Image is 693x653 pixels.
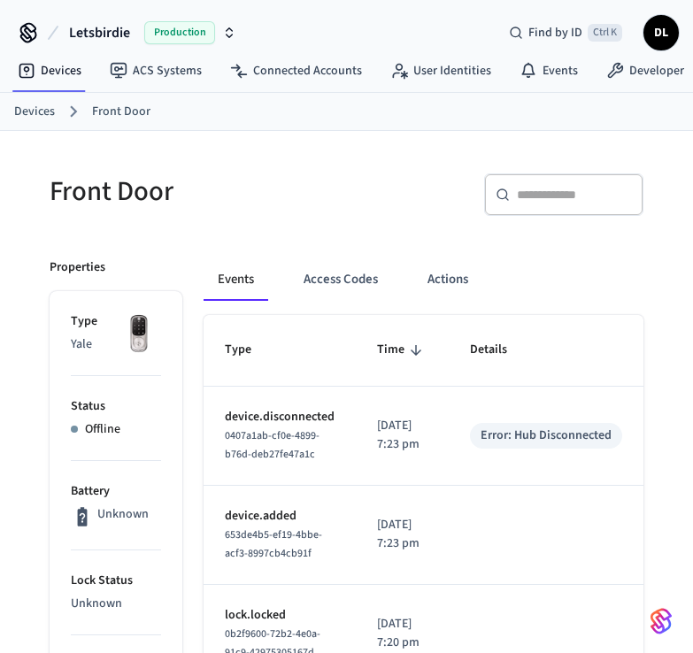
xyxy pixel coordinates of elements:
[4,55,96,87] a: Devices
[225,336,274,364] span: Type
[71,572,161,590] p: Lock Status
[377,417,427,454] p: [DATE] 7:23 pm
[225,527,322,561] span: 653de4b5-ef19-4bbe-acf3-8997cb4cb91f
[413,258,482,301] button: Actions
[645,17,677,49] span: DL
[643,15,679,50] button: DL
[96,55,216,87] a: ACS Systems
[225,606,335,625] p: lock.locked
[71,397,161,416] p: Status
[85,420,120,439] p: Offline
[505,55,592,87] a: Events
[225,428,320,462] span: 0407a1ab-cf0e-4899-b76d-deb27fe47a1c
[71,482,161,501] p: Battery
[69,22,130,43] span: Letsbirdie
[470,336,530,364] span: Details
[225,507,335,526] p: device.added
[651,607,672,635] img: SeamLogoGradient.69752ec5.svg
[50,258,105,277] p: Properties
[117,312,161,357] img: Yale Assure Touchscreen Wifi Smart Lock, Satin Nickel, Front
[377,336,427,364] span: Time
[144,21,215,44] span: Production
[495,17,636,49] div: Find by IDCtrl K
[14,103,55,121] a: Devices
[528,24,582,42] span: Find by ID
[71,595,161,613] p: Unknown
[289,258,392,301] button: Access Codes
[204,258,643,301] div: ant example
[216,55,376,87] a: Connected Accounts
[92,103,150,121] a: Front Door
[376,55,505,87] a: User Identities
[377,516,427,553] p: [DATE] 7:23 pm
[377,615,427,652] p: [DATE] 7:20 pm
[481,426,612,445] div: Error: Hub Disconnected
[588,24,622,42] span: Ctrl K
[97,505,149,524] p: Unknown
[225,408,335,426] p: device.disconnected
[71,312,161,331] p: Type
[71,335,161,354] p: Yale
[204,258,268,301] button: Events
[50,173,336,210] h5: Front Door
